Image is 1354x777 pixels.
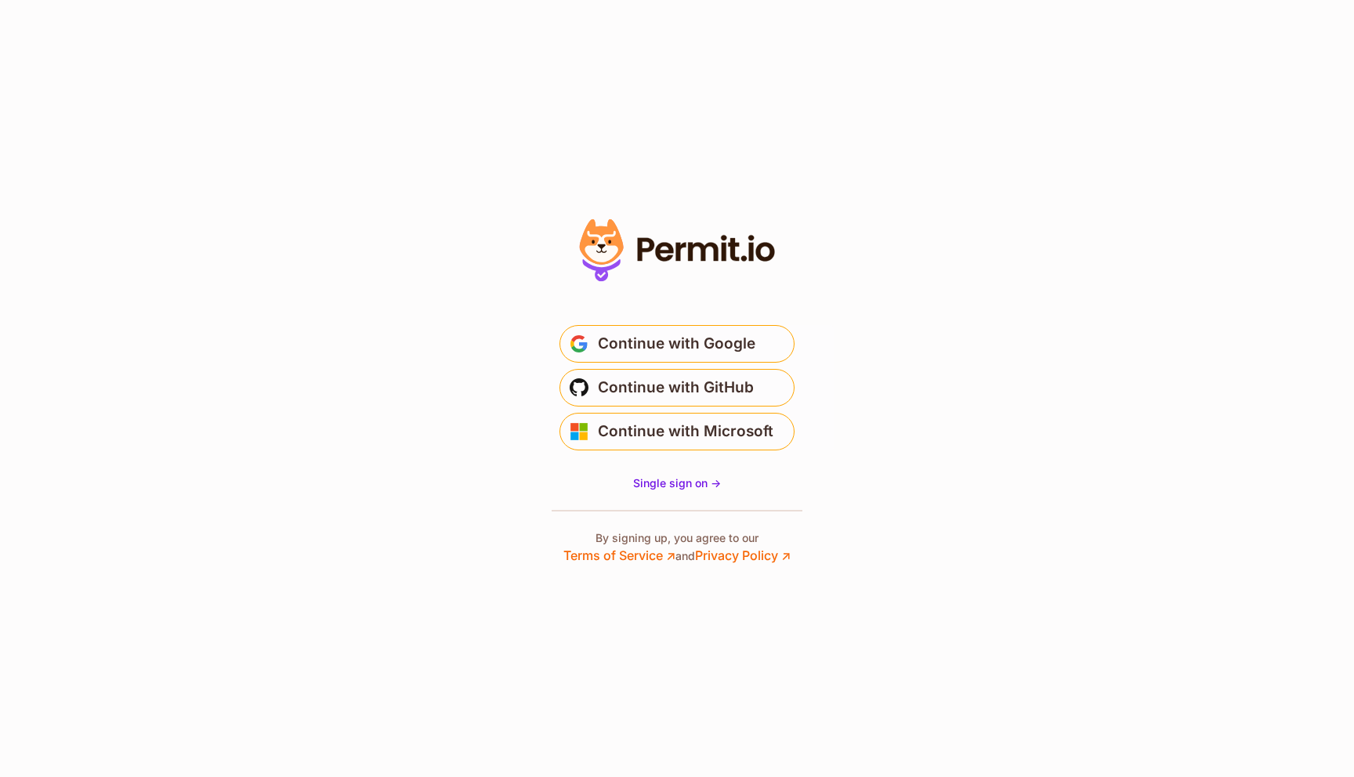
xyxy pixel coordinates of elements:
p: By signing up, you agree to our and [563,530,791,565]
span: Single sign on -> [633,476,721,490]
a: Privacy Policy ↗ [695,548,791,563]
button: Continue with GitHub [559,369,795,407]
span: Continue with Google [598,331,755,356]
a: Terms of Service ↗ [563,548,675,563]
span: Continue with GitHub [598,375,754,400]
button: Continue with Microsoft [559,413,795,450]
button: Continue with Google [559,325,795,363]
span: Continue with Microsoft [598,419,773,444]
a: Single sign on -> [633,475,721,491]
